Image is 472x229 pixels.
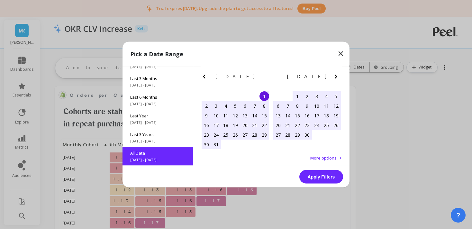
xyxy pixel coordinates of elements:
div: Choose Tuesday, September 1st, 2015 [293,91,302,101]
button: Previous Month [272,73,282,83]
div: Choose Friday, September 25th, 2015 [322,120,331,130]
span: All Data [130,150,185,156]
span: [DATE] - [DATE] [130,157,185,162]
div: Choose Saturday, August 29th, 2015 [259,130,269,140]
div: Choose Monday, August 24th, 2015 [211,130,221,140]
div: Choose Friday, September 18th, 2015 [322,111,331,120]
span: [DATE] - [DATE] [130,120,185,125]
div: Choose Monday, August 10th, 2015 [211,111,221,120]
div: Choose Thursday, August 27th, 2015 [240,130,250,140]
div: Choose Friday, August 21st, 2015 [250,120,259,130]
div: month 2015-08 [202,91,269,149]
div: Choose Sunday, September 20th, 2015 [273,120,283,130]
div: Choose Thursday, September 24th, 2015 [312,120,322,130]
div: Choose Friday, August 7th, 2015 [250,101,259,111]
div: Choose Friday, September 11th, 2015 [322,101,331,111]
div: Choose Wednesday, September 23rd, 2015 [302,120,312,130]
span: Last Year [130,113,185,119]
div: Choose Saturday, August 1st, 2015 [259,91,269,101]
div: month 2015-09 [273,91,341,140]
button: Next Month [260,73,271,83]
div: Choose Wednesday, September 2nd, 2015 [302,91,312,101]
div: Choose Tuesday, September 8th, 2015 [293,101,302,111]
div: Choose Monday, September 28th, 2015 [283,130,293,140]
div: Choose Sunday, September 13th, 2015 [273,111,283,120]
div: Choose Saturday, September 19th, 2015 [331,111,341,120]
span: Last 3 Years [130,132,185,137]
div: Choose Tuesday, August 4th, 2015 [221,101,231,111]
div: Choose Wednesday, August 12th, 2015 [231,111,240,120]
div: Choose Thursday, September 3rd, 2015 [312,91,322,101]
div: Choose Monday, September 21st, 2015 [283,120,293,130]
div: Choose Sunday, August 2nd, 2015 [202,101,211,111]
div: Choose Saturday, August 15th, 2015 [259,111,269,120]
div: Choose Sunday, September 6th, 2015 [273,101,283,111]
span: Last 3 Months [130,76,185,81]
button: Previous Month [200,73,211,83]
div: Choose Tuesday, August 11th, 2015 [221,111,231,120]
div: Choose Sunday, August 16th, 2015 [202,120,211,130]
div: Choose Sunday, August 9th, 2015 [202,111,211,120]
div: Choose Saturday, September 12th, 2015 [331,101,341,111]
span: [DATE] [287,74,327,79]
div: Choose Saturday, September 26th, 2015 [331,120,341,130]
div: Choose Saturday, August 8th, 2015 [259,101,269,111]
span: [DATE] - [DATE] [130,139,185,144]
div: Choose Thursday, August 20th, 2015 [240,120,250,130]
div: Choose Sunday, August 23rd, 2015 [202,130,211,140]
button: ? [451,208,466,223]
span: [DATE] - [DATE] [130,83,185,88]
div: Choose Tuesday, August 18th, 2015 [221,120,231,130]
span: Last 6 Months [130,94,185,100]
div: Choose Wednesday, September 9th, 2015 [302,101,312,111]
div: Choose Sunday, August 30th, 2015 [202,140,211,149]
div: Choose Sunday, September 27th, 2015 [273,130,283,140]
div: Choose Monday, September 14th, 2015 [283,111,293,120]
span: [DATE] - [DATE] [130,64,185,69]
div: Choose Monday, August 17th, 2015 [211,120,221,130]
div: Choose Tuesday, September 15th, 2015 [293,111,302,120]
div: Choose Monday, August 3rd, 2015 [211,101,221,111]
div: Choose Thursday, September 10th, 2015 [312,101,322,111]
div: Choose Tuesday, August 25th, 2015 [221,130,231,140]
p: Pick a Date Range [130,50,183,59]
div: Choose Wednesday, September 30th, 2015 [302,130,312,140]
div: Choose Friday, September 4th, 2015 [322,91,331,101]
span: More options [310,155,337,161]
span: [DATE] - [DATE] [130,101,185,106]
button: Next Month [332,73,342,83]
div: Choose Tuesday, September 22nd, 2015 [293,120,302,130]
div: Choose Saturday, August 22nd, 2015 [259,120,269,130]
div: Choose Wednesday, August 19th, 2015 [231,120,240,130]
div: Choose Thursday, September 17th, 2015 [312,111,322,120]
div: Choose Wednesday, September 16th, 2015 [302,111,312,120]
div: Choose Thursday, August 6th, 2015 [240,101,250,111]
div: Choose Wednesday, August 5th, 2015 [231,101,240,111]
div: Choose Monday, September 7th, 2015 [283,101,293,111]
span: ? [456,211,460,220]
div: Choose Thursday, August 13th, 2015 [240,111,250,120]
div: Choose Tuesday, September 29th, 2015 [293,130,302,140]
div: Choose Friday, August 14th, 2015 [250,111,259,120]
div: Choose Wednesday, August 26th, 2015 [231,130,240,140]
div: Choose Friday, August 28th, 2015 [250,130,259,140]
span: [DATE] [215,74,256,79]
div: Choose Monday, August 31st, 2015 [211,140,221,149]
button: Apply Filters [299,170,343,184]
div: Choose Saturday, September 5th, 2015 [331,91,341,101]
